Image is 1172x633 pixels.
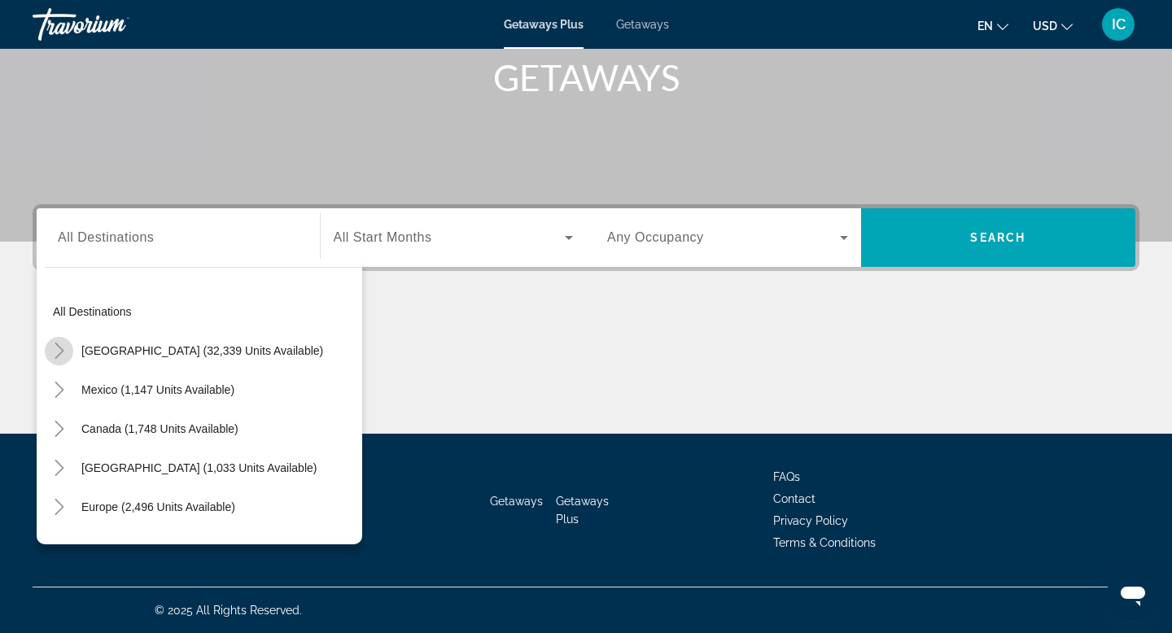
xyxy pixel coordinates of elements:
span: All Start Months [334,230,432,244]
span: Any Occupancy [607,230,704,244]
button: User Menu [1097,7,1139,41]
button: Change currency [1033,14,1073,37]
span: [GEOGRAPHIC_DATA] (1,033 units available) [81,461,317,474]
button: [GEOGRAPHIC_DATA] (32,339 units available) [73,336,331,365]
span: Search [970,231,1025,244]
iframe: Button to launch messaging window [1107,568,1159,620]
button: Europe (2,496 units available) [73,492,243,522]
span: Europe (2,496 units available) [81,500,235,513]
button: Toggle United States (32,339 units available) [45,337,73,365]
button: [GEOGRAPHIC_DATA] (202 units available) [73,531,316,561]
button: Canada (1,748 units available) [73,414,247,443]
button: Toggle Mexico (1,147 units available) [45,376,73,404]
a: Privacy Policy [773,514,848,527]
button: Toggle Europe (2,496 units available) [45,493,73,522]
button: Toggle Caribbean & Atlantic Islands (1,033 units available) [45,454,73,482]
div: Search widget [37,208,1135,267]
button: Search [861,208,1136,267]
a: Travorium [33,3,195,46]
span: Mexico (1,147 units available) [81,383,234,396]
a: Getaways [490,495,543,508]
span: All Destinations [58,230,154,244]
a: Getaways Plus [504,18,584,31]
a: Terms & Conditions [773,536,876,549]
span: All destinations [53,305,132,318]
span: Canada (1,748 units available) [81,422,238,435]
h1: SEE THE WORLD WITH TRAVORIUM GETAWAYS [281,14,891,98]
span: en [977,20,993,33]
button: Toggle Australia (202 units available) [45,532,73,561]
button: Change language [977,14,1008,37]
button: Mexico (1,147 units available) [73,375,243,404]
button: All destinations [45,297,362,326]
a: FAQs [773,470,800,483]
a: Getaways Plus [556,495,609,526]
a: Getaways [616,18,669,31]
span: IC [1112,16,1126,33]
span: © 2025 All Rights Reserved. [155,604,302,617]
a: Contact [773,492,816,505]
button: [GEOGRAPHIC_DATA] (1,033 units available) [73,453,325,482]
button: Toggle Canada (1,748 units available) [45,415,73,443]
span: [GEOGRAPHIC_DATA] (32,339 units available) [81,344,323,357]
span: USD [1033,20,1057,33]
